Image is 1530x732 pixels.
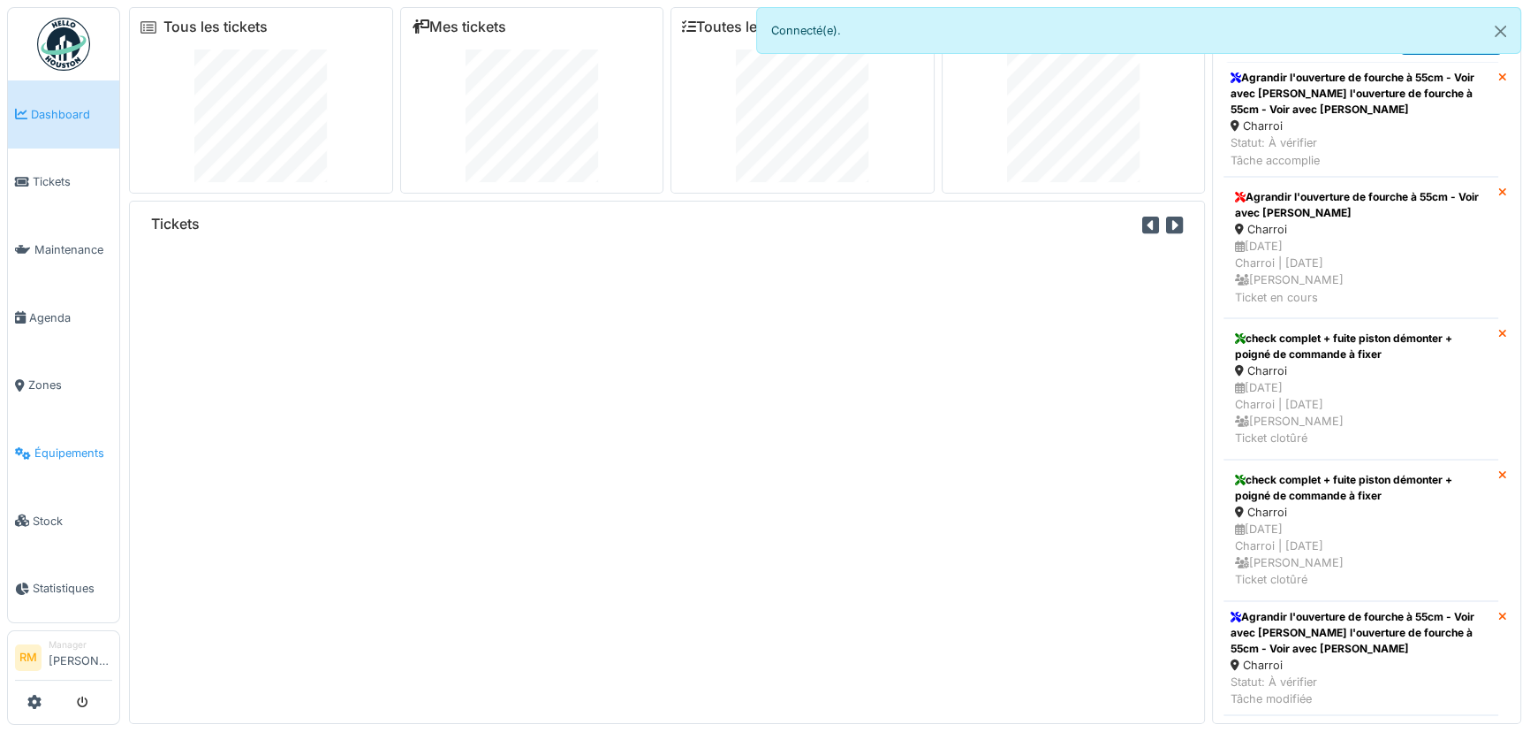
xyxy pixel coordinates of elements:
[1235,221,1487,238] div: Charroi
[31,106,112,123] span: Dashboard
[1223,177,1498,318] a: Agrandir l'ouverture de fourche à 55cm - Voir avec [PERSON_NAME] Charroi [DATE]Charroi | [DATE] [...
[15,644,42,671] li: RM
[49,638,112,652] div: Manager
[1235,362,1487,379] div: Charroi
[8,149,119,217] a: Tickets
[8,80,119,149] a: Dashboard
[28,377,112,393] span: Zones
[1235,189,1487,221] div: Agrandir l'ouverture de fourche à 55cm - Voir avec [PERSON_NAME]
[8,284,119,352] a: Agenda
[1231,70,1491,118] div: Agrandir l'ouverture de fourche à 55cm - Voir avec [PERSON_NAME] l'ouverture de fourche à 55cm - ...
[412,19,506,35] a: Mes tickets
[682,19,814,35] a: Toutes les tâches
[1223,460,1498,601] a: check complet + fuite piston démonter + poigné de commande à fixer Charroi [DATE]Charroi | [DATE]...
[29,309,112,326] span: Agenda
[1223,318,1498,460] a: check complet + fuite piston démonter + poigné de commande à fixer Charroi [DATE]Charroi | [DATE]...
[1231,657,1491,674] div: Charroi
[1231,609,1491,657] div: Agrandir l'ouverture de fourche à 55cm - Voir avec [PERSON_NAME] l'ouverture de fourche à 55cm - ...
[15,638,112,681] a: RM Manager[PERSON_NAME]
[756,7,1521,54] div: Connecté(e).
[34,445,112,461] span: Équipements
[1235,504,1487,521] div: Charroi
[1235,521,1487,589] div: [DATE] Charroi | [DATE] [PERSON_NAME] Ticket clotûré
[49,638,112,676] li: [PERSON_NAME]
[8,216,119,284] a: Maintenance
[1235,379,1487,447] div: [DATE] Charroi | [DATE] [PERSON_NAME] Ticket clotûré
[1235,331,1487,362] div: check complet + fuite piston démonter + poigné de commande à fixer
[33,513,112,530] span: Stock
[33,580,112,597] span: Statistiques
[37,18,90,71] img: Badge_color-CXgf-gQk.svg
[1231,118,1491,134] div: Charroi
[1235,238,1487,306] div: [DATE] Charroi | [DATE] [PERSON_NAME] Ticket en cours
[1231,134,1491,168] div: Statut: À vérifier Tâche accomplie
[151,216,200,233] h6: Tickets
[8,419,119,487] a: Équipements
[1235,472,1487,504] div: check complet + fuite piston démonter + poigné de commande à fixer
[8,487,119,555] a: Stock
[1223,62,1498,177] a: Agrandir l'ouverture de fourche à 55cm - Voir avec [PERSON_NAME] l'ouverture de fourche à 55cm - ...
[1223,601,1498,716] a: Agrandir l'ouverture de fourche à 55cm - Voir avec [PERSON_NAME] l'ouverture de fourche à 55cm - ...
[8,352,119,420] a: Zones
[1481,8,1520,55] button: Close
[1231,674,1491,707] div: Statut: À vérifier Tâche modifiée
[34,241,112,258] span: Maintenance
[8,555,119,623] a: Statistiques
[163,19,268,35] a: Tous les tickets
[33,173,112,190] span: Tickets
